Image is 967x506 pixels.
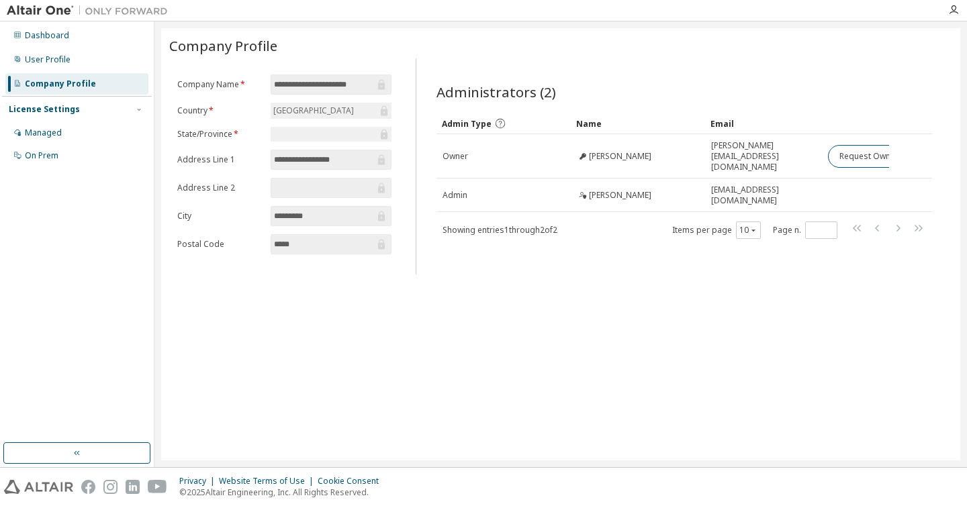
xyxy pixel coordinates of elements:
[25,128,62,138] div: Managed
[576,113,700,134] div: Name
[773,221,837,239] span: Page n.
[126,480,140,494] img: linkedin.svg
[177,129,263,140] label: State/Province
[436,83,556,101] span: Administrators (2)
[828,145,941,168] button: Request Owner Change
[25,30,69,41] div: Dashboard
[25,54,71,65] div: User Profile
[219,476,318,487] div: Website Terms of Use
[271,103,356,118] div: [GEOGRAPHIC_DATA]
[177,154,263,165] label: Address Line 1
[711,185,817,206] span: [EMAIL_ADDRESS][DOMAIN_NAME]
[4,480,73,494] img: altair_logo.svg
[271,103,391,119] div: [GEOGRAPHIC_DATA]
[672,221,761,239] span: Items per page
[169,36,277,55] span: Company Profile
[711,140,817,172] span: [PERSON_NAME][EMAIL_ADDRESS][DOMAIN_NAME]
[81,480,95,494] img: facebook.svg
[25,79,96,89] div: Company Profile
[177,239,263,250] label: Postal Code
[710,113,817,134] div: Email
[443,151,468,162] span: Owner
[148,480,167,494] img: youtube.svg
[179,476,219,487] div: Privacy
[443,224,557,236] span: Showing entries 1 through 2 of 2
[25,150,58,161] div: On Prem
[177,79,263,90] label: Company Name
[177,105,263,116] label: Country
[103,480,118,494] img: instagram.svg
[739,225,757,236] button: 10
[589,151,651,162] span: [PERSON_NAME]
[318,476,387,487] div: Cookie Consent
[9,104,80,115] div: License Settings
[177,183,263,193] label: Address Line 2
[443,190,467,201] span: Admin
[589,190,651,201] span: [PERSON_NAME]
[179,487,387,498] p: © 2025 Altair Engineering, Inc. All Rights Reserved.
[177,211,263,221] label: City
[442,118,492,130] span: Admin Type
[7,4,175,17] img: Altair One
